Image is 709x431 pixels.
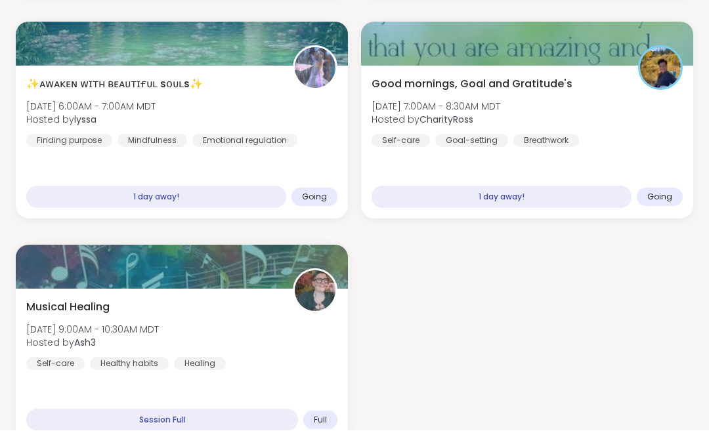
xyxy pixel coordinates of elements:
span: ✨ᴀᴡᴀᴋᴇɴ ᴡɪᴛʜ ʙᴇᴀᴜᴛɪғᴜʟ sᴏᴜʟs✨ [26,77,203,92]
div: Goal-setting [435,134,508,148]
div: Mindfulness [118,134,187,148]
div: 1 day away! [372,186,632,209]
div: Emotional regulation [192,134,297,148]
span: Hosted by [26,337,159,350]
span: Hosted by [26,113,156,127]
span: [DATE] 9:00AM - 10:30AM MDT [26,323,159,337]
div: Healthy habits [90,358,169,371]
div: Finding purpose [26,134,112,148]
img: CharityRoss [640,48,681,89]
span: Good mornings, Goal and Gratitude's [372,77,572,92]
img: Ash3 [295,271,335,312]
div: Self-care [26,358,85,371]
span: Going [302,192,327,203]
img: lyssa [295,48,335,89]
b: CharityRoss [419,113,473,127]
span: Going [647,192,672,203]
b: lyssa [74,113,97,127]
span: Hosted by [372,113,500,127]
span: Full [314,415,327,426]
div: Breathwork [513,134,579,148]
span: [DATE] 6:00AM - 7:00AM MDT [26,100,156,113]
b: Ash3 [74,337,96,350]
span: Musical Healing [26,300,110,316]
span: [DATE] 7:00AM - 8:30AM MDT [372,100,500,113]
div: Self-care [372,134,430,148]
div: 1 day away! [26,186,286,209]
div: Healing [174,358,226,371]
